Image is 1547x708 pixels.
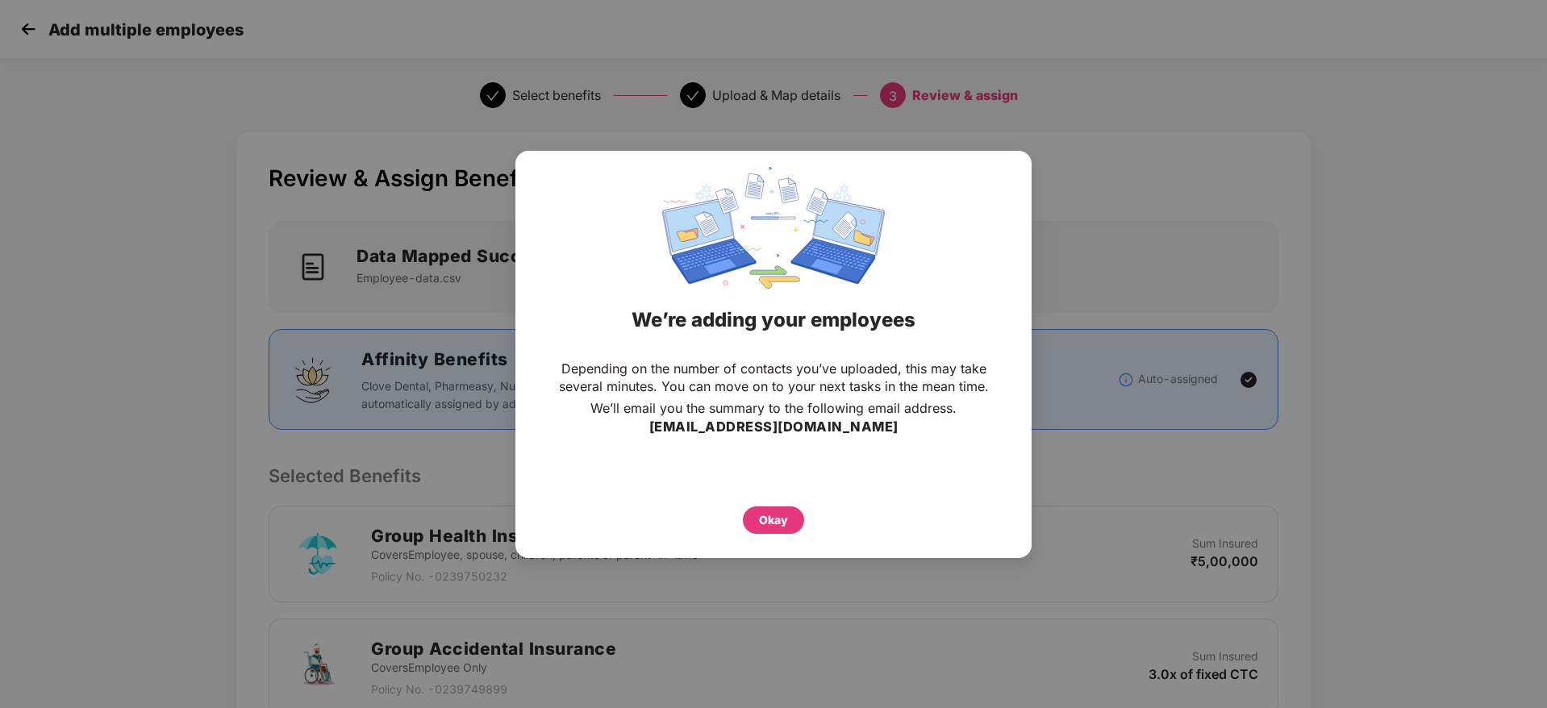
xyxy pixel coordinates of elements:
p: Depending on the number of contacts you’ve uploaded, this may take several minutes. You can move ... [548,360,999,395]
img: svg+xml;base64,PHN2ZyBpZD0iRGF0YV9zeW5jaW5nIiB4bWxucz0iaHR0cDovL3d3dy53My5vcmcvMjAwMC9zdmciIHdpZH... [662,167,885,289]
div: Okay [759,510,788,528]
p: We’ll email you the summary to the following email address. [590,399,957,417]
div: We’re adding your employees [536,289,1011,352]
h3: [EMAIL_ADDRESS][DOMAIN_NAME] [649,417,899,438]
